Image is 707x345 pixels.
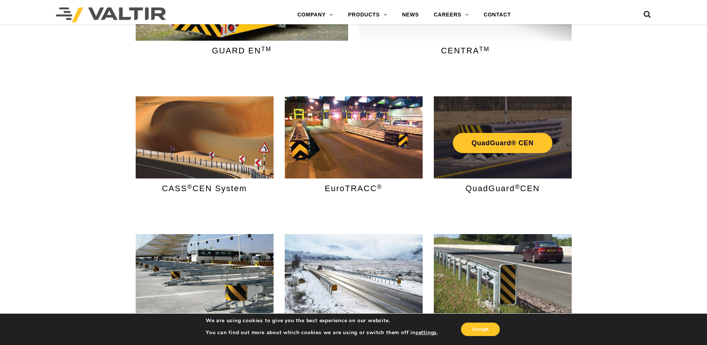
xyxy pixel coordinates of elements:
[377,183,382,190] sup: ®
[212,46,272,55] span: GUARD EN
[212,46,272,55] a: GUARD ENTM
[206,317,438,324] p: We are using cookies to give you the best experience on our website.
[465,184,540,193] span: QuadGuard CEN
[187,183,192,190] sup: ®
[56,7,166,22] img: Valtir
[441,46,489,55] span: CENTRA
[341,7,395,22] a: PRODUCTS
[206,329,438,336] p: You can find out more about which cookies we are using or switch them off in .
[461,323,500,336] button: Accept
[479,46,490,52] sup: TM
[162,184,247,193] span: CASS CEN System
[290,7,341,22] a: COMPANY
[261,46,272,52] sup: TM
[426,7,476,22] a: CAREERS
[395,7,426,22] a: NEWS
[325,184,382,193] span: EuroTRACC
[515,183,520,190] sup: ®
[476,7,518,22] a: CONTACT
[416,329,437,336] button: settings
[359,41,572,66] a: CENTRATM
[453,133,552,153] a: QuadGuard® CEN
